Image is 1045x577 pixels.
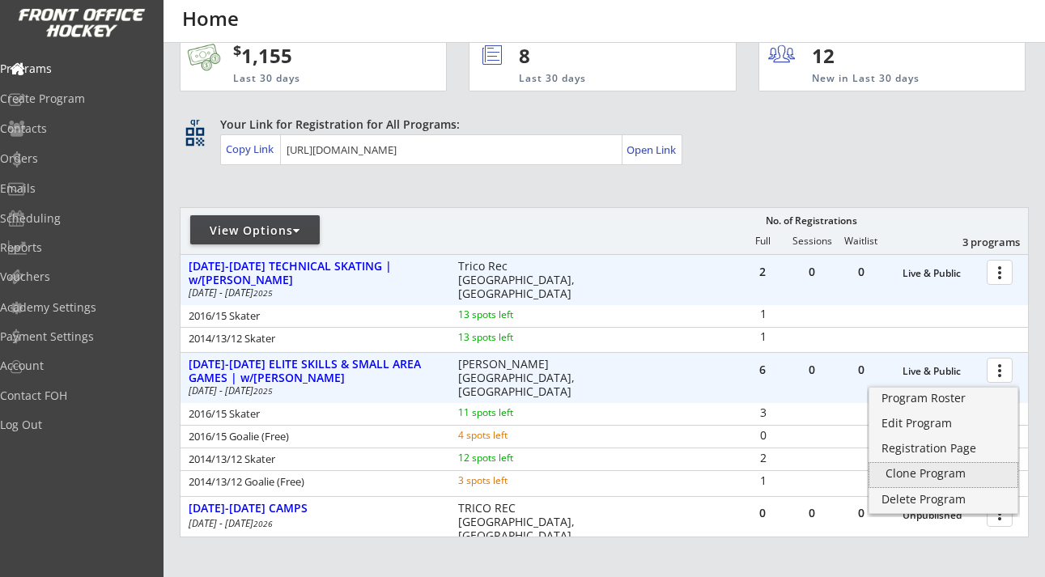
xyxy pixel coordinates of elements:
[253,518,273,529] em: 2026
[189,502,441,515] div: [DATE]-[DATE] CAMPS
[936,235,1020,249] div: 3 programs
[869,438,1017,462] a: Registration Page
[987,260,1013,285] button: more_vert
[788,507,836,519] div: 0
[458,502,585,542] div: TRICO REC [GEOGRAPHIC_DATA], [GEOGRAPHIC_DATA]
[739,407,787,418] div: 3
[189,454,436,465] div: 2014/13/12 Skater
[812,42,911,70] div: 12
[458,408,563,418] div: 11 spots left
[869,388,1017,412] a: Program Roster
[189,519,436,528] div: [DATE] - [DATE]
[788,364,836,375] div: 0
[189,409,436,419] div: 2016/15 Skater
[837,266,886,278] div: 0
[458,260,585,300] div: Trico Rec [GEOGRAPHIC_DATA], [GEOGRAPHIC_DATA]
[189,288,436,298] div: [DATE] - [DATE]
[519,42,681,70] div: 8
[788,266,836,278] div: 0
[189,477,436,487] div: 2014/13/12 Goalie (Free)
[881,494,1005,505] div: Delete Program
[226,142,277,156] div: Copy Link
[458,476,563,486] div: 3 spots left
[812,72,949,86] div: New in Last 30 days
[189,358,441,385] div: [DATE]-[DATE] ELITE SKILLS & SMALL AREA GAMES | w/[PERSON_NAME]
[881,443,1005,454] div: Registration Page
[903,510,979,521] div: Unpublished
[837,507,886,519] div: 0
[627,138,678,161] a: Open Link
[903,268,979,279] div: Live & Public
[738,266,787,278] div: 2
[189,260,441,287] div: [DATE]-[DATE] TECHNICAL SKATING | w/[PERSON_NAME]
[233,72,376,86] div: Last 30 days
[761,215,861,227] div: No. of Registrations
[189,386,436,396] div: [DATE] - [DATE]
[903,366,979,377] div: Live & Public
[987,358,1013,383] button: more_vert
[458,358,585,398] div: [PERSON_NAME] [GEOGRAPHIC_DATA], [GEOGRAPHIC_DATA]
[458,333,563,342] div: 13 spots left
[886,468,1001,479] div: Clone Program
[836,235,885,247] div: Waitlist
[253,385,273,397] em: 2025
[739,475,787,486] div: 1
[738,507,787,519] div: 0
[881,418,1005,429] div: Edit Program
[185,117,204,127] div: qr
[627,143,678,157] div: Open Link
[458,431,563,440] div: 4 spots left
[519,72,669,86] div: Last 30 days
[220,117,979,133] div: Your Link for Registration for All Programs:
[739,430,787,441] div: 0
[738,235,787,247] div: Full
[739,452,787,464] div: 2
[233,42,395,70] div: 1,155
[233,40,241,60] sup: $
[869,413,1017,437] a: Edit Program
[189,333,436,344] div: 2014/13/12 Skater
[190,223,320,239] div: View Options
[739,308,787,320] div: 1
[183,125,207,149] button: qr_code
[253,287,273,299] em: 2025
[189,431,436,442] div: 2016/15 Goalie (Free)
[881,392,1005,404] div: Program Roster
[458,453,563,463] div: 12 spots left
[189,311,436,321] div: 2016/15 Skater
[738,364,787,375] div: 6
[837,364,886,375] div: 0
[739,331,787,342] div: 1
[788,235,836,247] div: Sessions
[458,310,563,320] div: 13 spots left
